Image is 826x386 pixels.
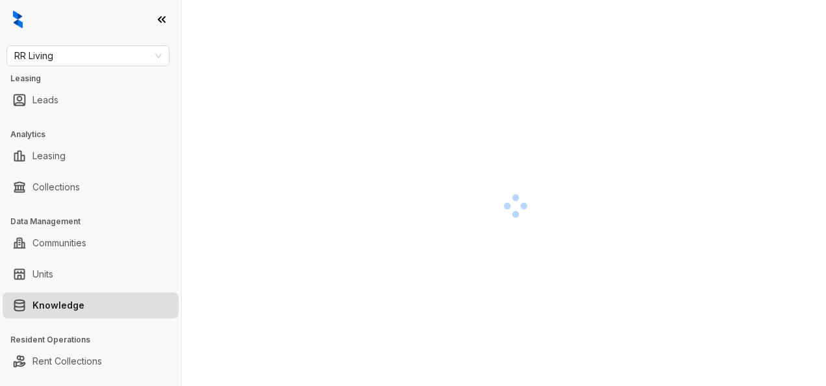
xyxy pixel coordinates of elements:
li: Units [3,261,179,287]
a: Rent Collections [32,348,102,374]
h3: Resident Operations [10,334,181,346]
li: Collections [3,174,179,200]
h3: Analytics [10,129,181,140]
h3: Leasing [10,73,181,84]
a: Knowledge [32,292,84,318]
li: Leads [3,87,179,113]
a: Units [32,261,53,287]
a: Leasing [32,143,66,169]
img: logo [13,10,23,29]
h3: Data Management [10,216,181,227]
li: Knowledge [3,292,179,318]
span: RR Living [14,46,162,66]
li: Leasing [3,143,179,169]
li: Communities [3,230,179,256]
li: Rent Collections [3,348,179,374]
a: Collections [32,174,80,200]
a: Leads [32,87,58,113]
a: Communities [32,230,86,256]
